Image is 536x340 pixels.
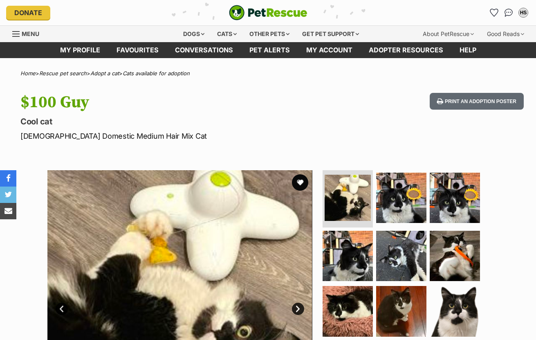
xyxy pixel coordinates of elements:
a: Next [292,303,304,315]
div: Get pet support [296,26,365,42]
a: Adopter resources [361,42,451,58]
button: favourite [292,174,308,191]
img: Photo of $100 Guy [325,175,371,221]
a: Prev [56,303,68,315]
div: About PetRescue [417,26,480,42]
img: logo-cat-932fe2b9b8326f06289b0f2fb663e598f794de774fb13d1741a6617ecf9a85b4.svg [229,5,307,20]
a: Adopt a cat [90,70,119,77]
a: My account [298,42,361,58]
button: Print an adoption poster [430,93,524,110]
a: Menu [12,26,45,41]
a: My profile [52,42,108,58]
a: Donate [6,6,50,20]
a: Favourites [108,42,167,58]
img: Photo of $100 Guy [430,173,480,223]
a: Conversations [502,6,515,19]
div: Cats [211,26,242,42]
div: Other pets [244,26,295,42]
a: Rescue pet search [39,70,87,77]
img: chat-41dd97257d64d25036548639549fe6c8038ab92f7586957e7f3b1b290dea8141.svg [505,9,513,17]
button: My account [517,6,530,19]
a: Pet alerts [241,42,298,58]
ul: Account quick links [487,6,530,19]
img: Photo of $100 Guy [323,231,373,281]
p: [DEMOGRAPHIC_DATA] Domestic Medium Hair Mix Cat [20,131,327,142]
a: conversations [167,42,241,58]
div: HS [519,9,527,17]
img: Photo of $100 Guy [376,231,426,281]
h1: $100 Guy [20,93,327,112]
div: Dogs [177,26,210,42]
img: Photo of $100 Guy [430,231,480,281]
a: Favourites [487,6,500,19]
span: Menu [22,30,39,37]
a: Cats available for adoption [123,70,190,77]
p: Cool cat [20,116,327,127]
img: Photo of $100 Guy [376,286,426,336]
div: Good Reads [481,26,530,42]
img: Photo of $100 Guy [323,286,373,336]
img: Photo of $100 Guy [430,286,480,336]
img: Photo of $100 Guy [376,173,426,223]
a: PetRescue [229,5,307,20]
a: Help [451,42,484,58]
a: Home [20,70,36,77]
